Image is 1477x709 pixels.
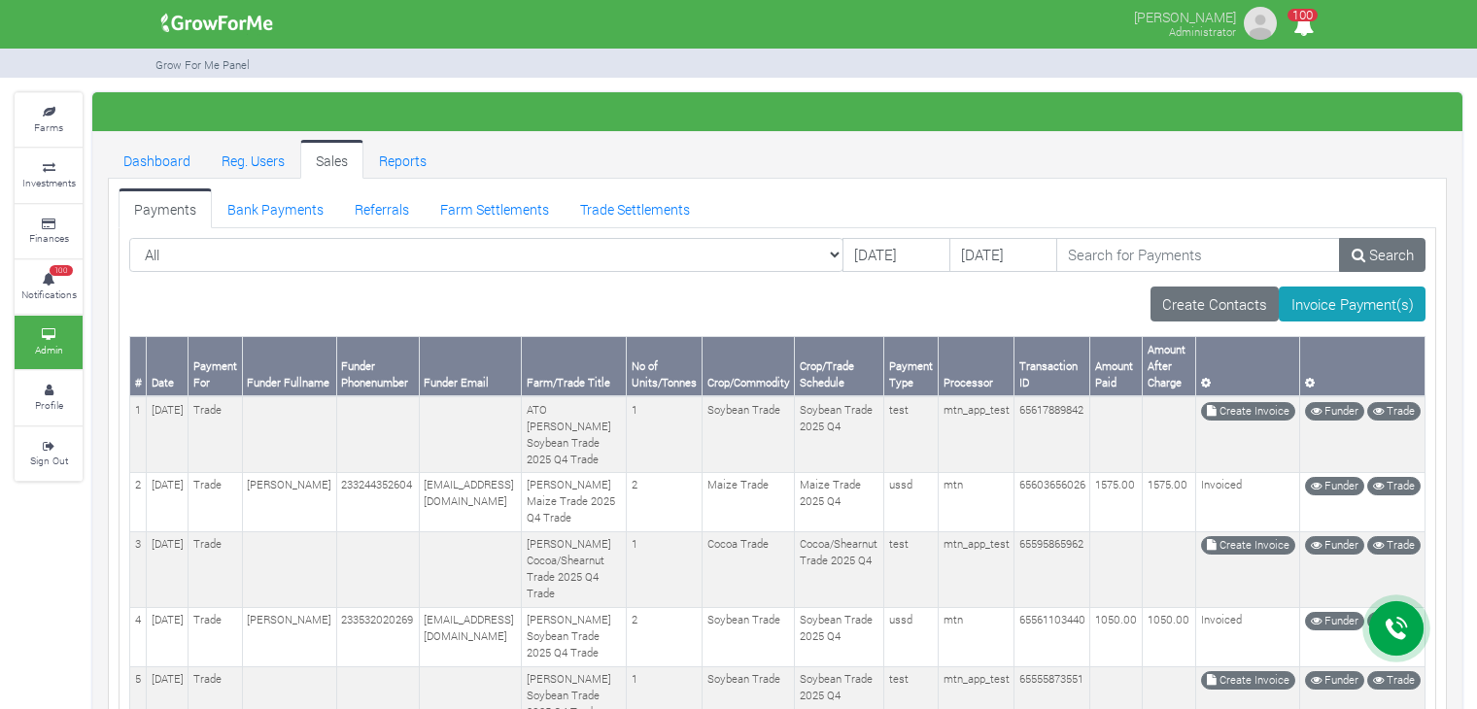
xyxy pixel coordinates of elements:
img: growforme image [1241,4,1280,43]
small: Farms [34,120,63,134]
td: ATO [PERSON_NAME] Soybean Trade 2025 Q4 Trade [522,396,627,472]
a: Dashboard [108,140,206,179]
small: Admin [35,343,63,356]
td: [DATE] [147,531,189,607]
a: Funder [1305,402,1364,421]
td: Trade [189,607,243,666]
td: Soybean Trade 2025 Q4 [795,396,884,472]
td: ussd [884,472,939,531]
a: Profile [15,371,83,424]
a: Funder [1305,477,1364,495]
td: Trade [189,531,243,607]
td: Soybean Trade [703,396,795,472]
a: Farms [15,93,83,147]
small: Grow For Me Panel [155,57,250,72]
td: Invoiced [1196,472,1300,531]
a: Bank Payments [212,188,339,227]
small: Notifications [21,287,77,301]
small: Investments [22,176,76,189]
td: [PERSON_NAME] Soybean Trade 2025 Q4 Trade [522,607,627,666]
td: [DATE] [147,396,189,472]
input: DD/MM/YYYY [949,238,1057,273]
td: 1050.00 [1143,607,1196,666]
input: DD/MM/YYYY [842,238,950,273]
td: 1 [130,396,147,472]
img: growforme image [155,4,280,43]
th: Funder Email [419,337,522,396]
a: Payments [119,188,212,227]
th: Date [147,337,189,396]
th: Funder Phonenumber [336,337,419,396]
th: Transaction ID [1014,337,1090,396]
td: mtn [939,472,1014,531]
th: Payment For [189,337,243,396]
td: 65595865962 [1014,531,1090,607]
a: Create Invoice [1201,402,1295,421]
th: Funder Fullname [242,337,336,396]
a: 100 Notifications [15,260,83,314]
td: ussd [884,607,939,666]
td: 233244352604 [336,472,419,531]
a: Invoice Payment(s) [1279,287,1425,321]
td: 4 [130,607,147,666]
th: Crop/Commodity [703,337,795,396]
td: test [884,531,939,607]
i: Notifications [1285,4,1322,48]
a: Funder [1305,671,1364,690]
a: Trade Settlements [565,188,705,227]
a: Reports [363,140,442,179]
th: Amount Paid [1090,337,1143,396]
td: 1 [627,396,703,472]
th: No of Units/Tonnes [627,337,703,396]
a: Search [1339,238,1425,273]
span: 100 [50,265,73,277]
td: 1050.00 [1090,607,1143,666]
a: Funder [1305,612,1364,630]
td: [DATE] [147,607,189,666]
td: mtn_app_test [939,396,1014,472]
td: 2 [627,472,703,531]
td: Maize Trade [703,472,795,531]
a: Trade [1367,402,1421,421]
input: Search for Payments [1056,238,1341,273]
a: Investments [15,149,83,202]
td: 2 [130,472,147,531]
td: 2 [627,607,703,666]
th: Amount After Charge [1143,337,1196,396]
th: Farm/Trade Title [522,337,627,396]
td: 65603656026 [1014,472,1090,531]
td: 1575.00 [1143,472,1196,531]
small: Sign Out [30,454,68,467]
small: Administrator [1169,24,1236,39]
a: Farm Settlements [425,188,565,227]
a: Sales [300,140,363,179]
td: Trade [189,396,243,472]
th: Crop/Trade Schedule [795,337,884,396]
th: # [130,337,147,396]
td: [PERSON_NAME] Maize Trade 2025 Q4 Trade [522,472,627,531]
a: 100 [1285,18,1322,37]
a: Create Contacts [1151,287,1280,321]
a: Create Invoice [1201,671,1295,690]
td: mtn_app_test [939,531,1014,607]
td: [PERSON_NAME] [242,472,336,531]
a: Trade [1367,477,1421,495]
td: Cocoa/Shearnut Trade 2025 Q4 [795,531,884,607]
a: Sign Out [15,427,83,481]
small: Finances [29,231,69,245]
a: Funder [1305,536,1364,555]
td: test [884,396,939,472]
td: [EMAIL_ADDRESS][DOMAIN_NAME] [419,607,522,666]
td: 233532020269 [336,607,419,666]
td: Maize Trade 2025 Q4 [795,472,884,531]
td: Soybean Trade [703,607,795,666]
td: mtn [939,607,1014,666]
a: Create Invoice [1201,536,1295,555]
td: 65561103440 [1014,607,1090,666]
td: 65617889842 [1014,396,1090,472]
td: 1575.00 [1090,472,1143,531]
a: Reg. Users [206,140,300,179]
td: Cocoa Trade [703,531,795,607]
td: Soybean Trade 2025 Q4 [795,607,884,666]
td: [EMAIL_ADDRESS][DOMAIN_NAME] [419,472,522,531]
